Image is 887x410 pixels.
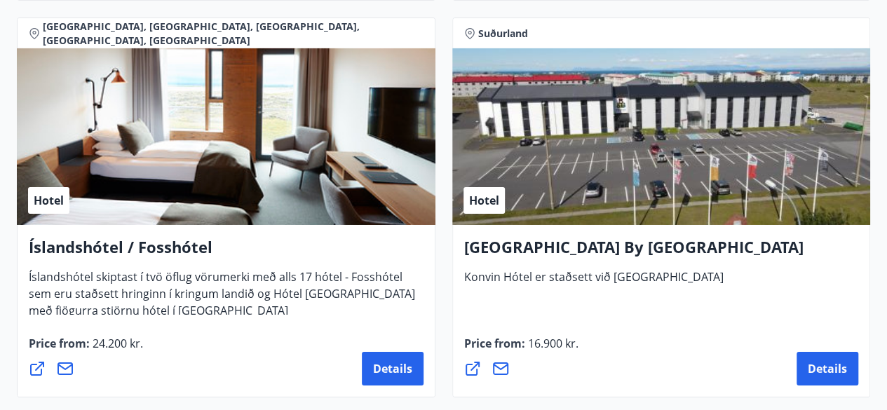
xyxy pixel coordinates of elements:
[362,352,424,385] button: Details
[464,269,724,296] span: Konvin Hótel er staðsett við [GEOGRAPHIC_DATA]
[373,361,412,376] span: Details
[29,336,143,362] span: Price from :
[43,20,424,48] span: [GEOGRAPHIC_DATA], [GEOGRAPHIC_DATA], [GEOGRAPHIC_DATA], [GEOGRAPHIC_DATA], [GEOGRAPHIC_DATA]
[34,193,64,208] span: Hotel
[29,236,424,268] h4: Íslandshótel / Fosshótel
[525,336,578,351] span: 16.900 kr.
[469,193,499,208] span: Hotel
[808,361,847,376] span: Details
[797,352,858,385] button: Details
[478,27,528,41] span: Suðurland
[29,269,415,329] span: Íslandshótel skiptast í tvö öflug vörumerki með alls 17 hótel - Fosshótel sem eru staðsett hringi...
[464,336,578,362] span: Price from :
[90,336,143,351] span: 24.200 kr.
[464,236,859,268] h4: [GEOGRAPHIC_DATA] By [GEOGRAPHIC_DATA]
